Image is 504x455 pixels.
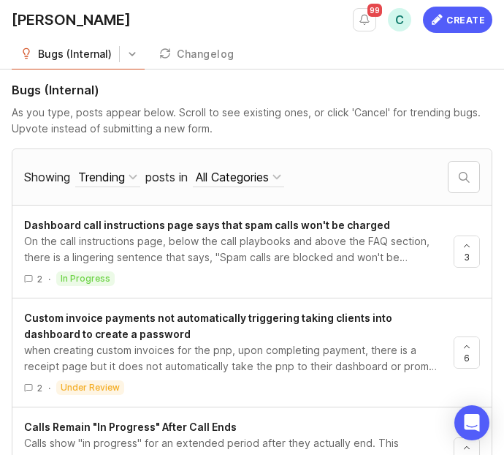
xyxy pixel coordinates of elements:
[196,169,269,185] div: All Categories
[12,105,492,137] div: As you type, posts appear below. Scroll to see existing ones, or click 'Cancel' for trending bugs...
[464,352,470,364] span: 6
[78,169,125,185] div: Trending
[48,382,50,394] div: ·
[193,168,284,187] button: posts in
[367,4,382,17] span: 99
[12,12,131,27] div: [PERSON_NAME]
[446,7,485,33] div: Create
[454,236,480,268] button: 3
[388,8,411,31] button: C
[24,421,237,433] span: Calls Remain "In Progress" After Call Ends
[464,251,470,263] span: 3
[395,11,404,29] span: C
[24,219,390,231] span: Dashboard call instructions page says that spam calls won't be charged
[423,7,492,33] a: Create
[145,170,188,184] span: posts in
[61,273,110,285] p: in progress
[177,49,234,59] div: Changelog
[12,81,99,99] h1: Bugs (Internal)
[24,312,392,340] span: Custom invoice payments not automatically triggering taking clients into dashboard to create a pa...
[24,233,442,266] div: On the call instructions page, below the call playbooks and above the FAQ section, there is a lin...
[353,8,376,31] button: Notifications
[37,273,42,285] span: 2
[61,382,120,394] p: under review
[454,405,489,440] div: Open Intercom Messenger
[48,273,50,285] div: ·
[24,217,454,286] a: Dashboard call instructions page says that spam calls won't be chargedOn the call instructions pa...
[38,42,120,67] a: Bugs (Internal)
[454,336,480,369] button: 6
[150,40,243,69] a: Changelog
[24,310,454,395] a: Custom invoice payments not automatically triggering taking clients into dashboard to create a pa...
[38,46,120,62] div: Bugs (Internal)
[75,168,140,187] button: Showing
[24,342,442,375] div: when creating custom invoices for the pnp, upon completing payment, there is a receipt page but i...
[37,382,42,394] span: 2
[24,170,70,184] span: Showing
